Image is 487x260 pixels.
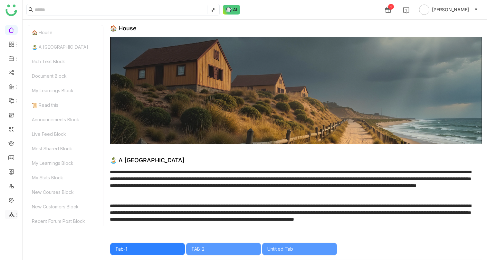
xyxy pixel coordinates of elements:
[28,199,103,214] div: New Customers Block
[28,185,103,199] div: New Courses Block
[403,7,409,14] img: help.svg
[115,245,180,253] div: Tab-1
[191,245,256,253] div: TAB-2
[28,127,103,141] div: Live Feed Block
[388,4,394,10] div: 1
[28,54,103,69] div: Rich Text Block
[110,37,482,144] img: 68553b2292361c547d91f02a
[28,141,103,156] div: Most Shared Block
[211,7,216,13] img: search-type.svg
[5,5,17,16] img: logo
[419,5,429,15] img: avatar
[110,25,137,32] div: 🏠 House
[432,6,469,13] span: [PERSON_NAME]
[28,214,103,228] div: Recent Forum Post Block
[418,5,479,15] button: [PERSON_NAME]
[110,157,185,164] div: 🏝️ A [GEOGRAPHIC_DATA]
[223,5,240,15] img: ask-buddy-normal.svg
[28,25,103,40] div: 🏠 House
[28,69,103,83] div: Document Block
[28,40,103,54] div: 🏝️ A [GEOGRAPHIC_DATA]
[28,170,103,185] div: My Stats Block
[28,156,103,170] div: My Learnings Block
[28,83,103,98] div: My Learnings Block
[28,98,103,112] div: 📜 Read this
[28,112,103,127] div: Announcements Block
[267,245,332,253] div: Untitled Tab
